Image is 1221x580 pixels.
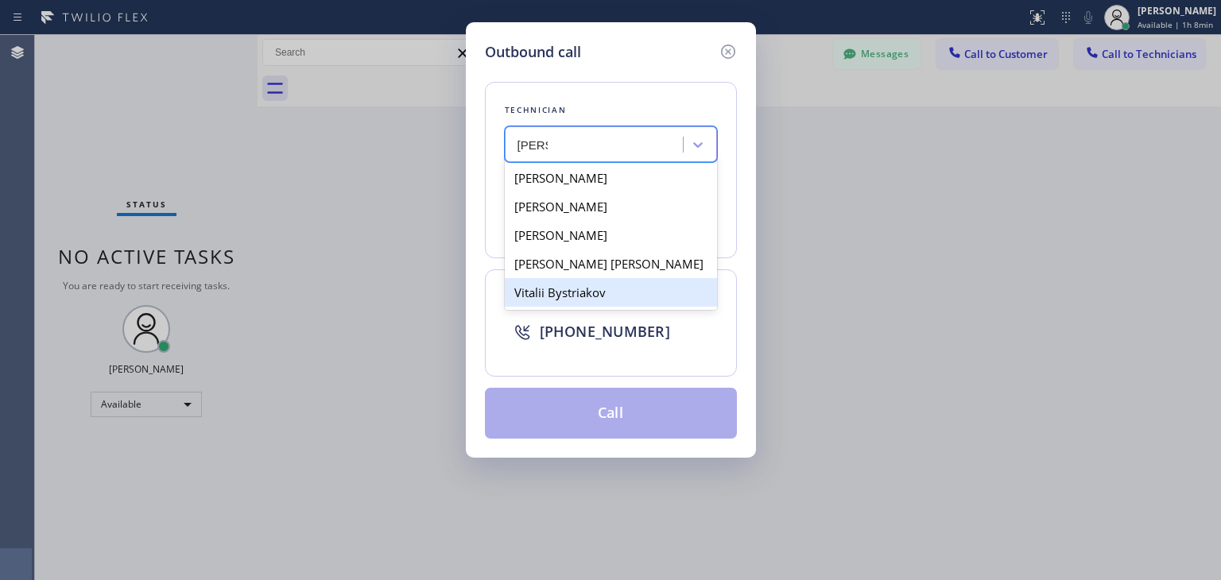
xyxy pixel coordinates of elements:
[505,102,717,118] div: Technician
[485,388,737,439] button: Call
[505,221,717,249] div: [PERSON_NAME]
[540,322,670,341] span: [PHONE_NUMBER]
[485,41,581,63] h5: Outbound call
[505,249,717,278] div: [PERSON_NAME] [PERSON_NAME]
[505,278,717,307] div: Vitalii Bystriakov
[505,192,717,221] div: [PERSON_NAME]
[505,164,717,192] div: [PERSON_NAME]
